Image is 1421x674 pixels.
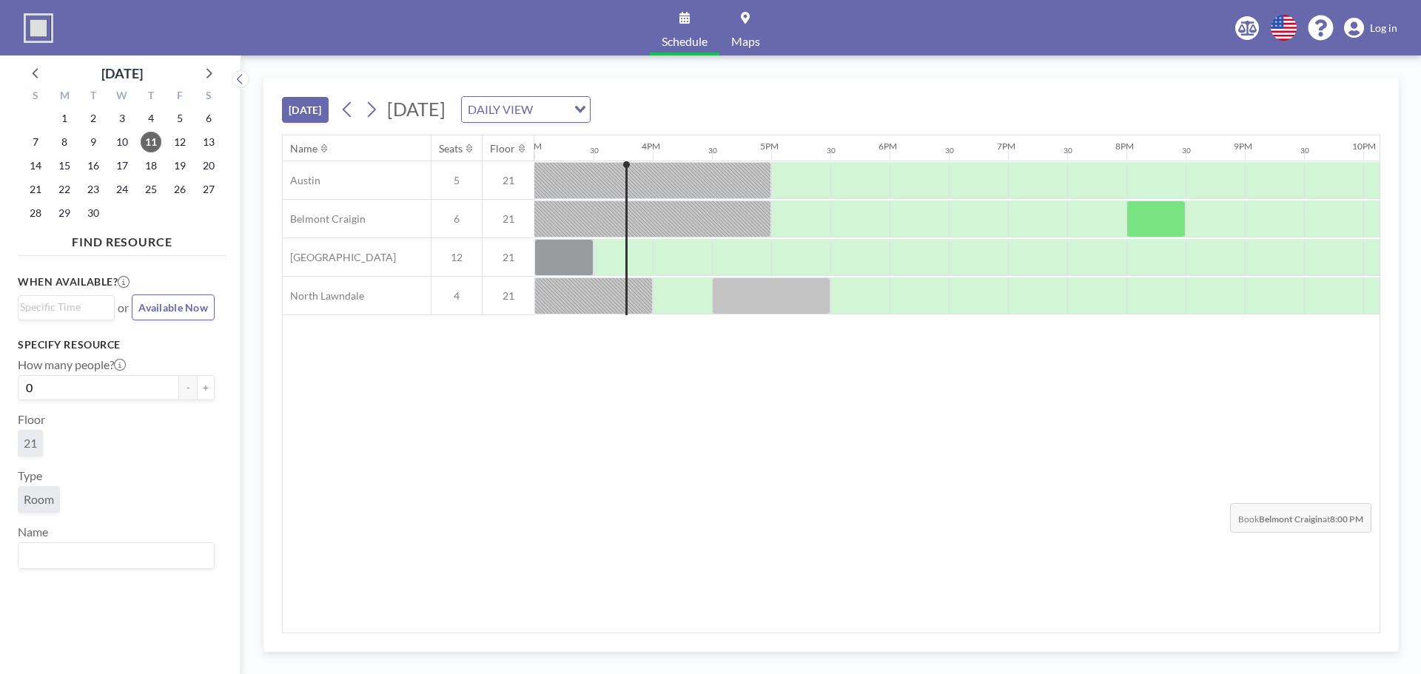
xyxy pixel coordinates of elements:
div: T [79,87,108,107]
span: Monday, September 22, 2025 [54,179,75,200]
span: Friday, September 5, 2025 [169,108,190,129]
span: Wednesday, September 10, 2025 [112,132,132,152]
button: + [197,375,215,400]
span: 21 [483,251,534,264]
div: Floor [490,142,515,155]
span: [DATE] [387,98,446,120]
span: Saturday, September 13, 2025 [198,132,219,152]
div: 30 [708,146,717,155]
span: 21 [483,212,534,226]
div: Seats [439,142,463,155]
div: 30 [827,146,836,155]
span: Tuesday, September 9, 2025 [83,132,104,152]
div: 7PM [997,141,1015,152]
span: Thursday, September 11, 2025 [141,132,161,152]
div: W [108,87,137,107]
h4: FIND RESOURCE [18,229,226,249]
span: Maps [731,36,760,47]
label: How many people? [18,357,126,372]
span: Friday, September 12, 2025 [169,132,190,152]
div: Search for option [462,97,590,122]
div: 8PM [1115,141,1134,152]
button: [DATE] [282,97,329,123]
a: Log in [1344,18,1397,38]
div: 30 [1300,146,1309,155]
label: Name [18,525,48,539]
button: Available Now [132,294,215,320]
span: or [118,300,129,315]
span: 5 [431,174,482,187]
div: 30 [1064,146,1072,155]
span: Schedule [662,36,708,47]
div: S [21,87,50,107]
span: 21 [483,174,534,187]
span: Sunday, September 28, 2025 [25,203,46,223]
input: Search for option [20,546,206,565]
input: Search for option [20,299,106,315]
span: Friday, September 26, 2025 [169,179,190,200]
div: 30 [945,146,954,155]
span: Belmont Craigin [283,212,366,226]
label: Type [18,468,42,483]
img: organization-logo [24,13,53,43]
span: Wednesday, September 17, 2025 [112,155,132,176]
b: Belmont Craigin [1259,513,1323,525]
div: T [136,87,165,107]
span: [GEOGRAPHIC_DATA] [283,251,396,264]
input: Search for option [537,100,565,119]
div: Search for option [19,296,114,318]
div: Name [290,142,318,155]
div: M [50,87,79,107]
span: Monday, September 1, 2025 [54,108,75,129]
b: 8:00 PM [1330,513,1363,525]
span: Tuesday, September 2, 2025 [83,108,104,129]
span: Monday, September 15, 2025 [54,155,75,176]
span: DAILY VIEW [465,100,536,119]
div: 10PM [1352,141,1376,152]
span: North Lawndale [283,289,364,303]
span: Tuesday, September 16, 2025 [83,155,104,176]
span: 4 [431,289,482,303]
span: 12 [431,251,482,264]
div: 6PM [879,141,897,152]
span: Monday, September 29, 2025 [54,203,75,223]
button: - [179,375,197,400]
span: Wednesday, September 3, 2025 [112,108,132,129]
div: [DATE] [101,63,143,84]
span: Thursday, September 18, 2025 [141,155,161,176]
span: 6 [431,212,482,226]
span: Austin [283,174,320,187]
span: Monday, September 8, 2025 [54,132,75,152]
span: Tuesday, September 30, 2025 [83,203,104,223]
span: Thursday, September 25, 2025 [141,179,161,200]
span: Sunday, September 7, 2025 [25,132,46,152]
label: Floor [18,412,45,427]
div: Search for option [19,543,214,568]
span: Saturday, September 27, 2025 [198,179,219,200]
span: Available Now [138,301,208,314]
span: Book at [1230,503,1371,533]
span: Room [24,492,54,507]
span: Saturday, September 20, 2025 [198,155,219,176]
span: 21 [483,289,534,303]
div: 30 [590,146,599,155]
div: F [165,87,194,107]
span: Sunday, September 21, 2025 [25,179,46,200]
span: Friday, September 19, 2025 [169,155,190,176]
div: S [194,87,223,107]
span: Tuesday, September 23, 2025 [83,179,104,200]
div: 5PM [760,141,779,152]
span: Log in [1370,21,1397,35]
div: 30 [1182,146,1191,155]
span: Thursday, September 4, 2025 [141,108,161,129]
div: 9PM [1234,141,1252,152]
span: 21 [24,436,37,451]
span: Sunday, September 14, 2025 [25,155,46,176]
span: Wednesday, September 24, 2025 [112,179,132,200]
div: 4PM [642,141,660,152]
span: Saturday, September 6, 2025 [198,108,219,129]
h3: Specify resource [18,338,215,351]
